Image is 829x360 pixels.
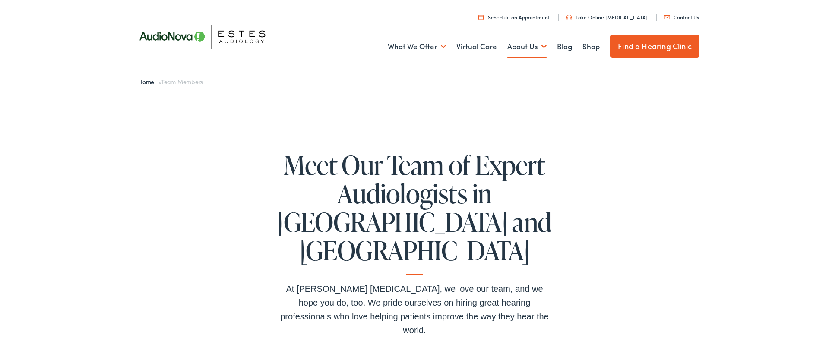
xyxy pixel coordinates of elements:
[478,14,484,20] img: utility icon
[557,31,572,63] a: Blog
[566,13,648,21] a: Take Online [MEDICAL_DATA]
[138,77,203,86] span: »
[478,13,550,21] a: Schedule an Appointment
[276,282,553,337] div: At [PERSON_NAME] [MEDICAL_DATA], we love our team, and we hope you do, too. We pride ourselves on...
[610,35,699,58] a: Find a Hearing Clinic
[664,13,699,21] a: Contact Us
[138,77,158,86] a: Home
[276,151,553,275] h1: Meet Our Team of Expert Audiologists in [GEOGRAPHIC_DATA] and [GEOGRAPHIC_DATA]
[664,15,670,19] img: utility icon
[456,31,497,63] a: Virtual Care
[566,15,572,20] img: utility icon
[507,31,547,63] a: About Us
[582,31,600,63] a: Shop
[388,31,446,63] a: What We Offer
[161,77,203,86] span: Team Members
